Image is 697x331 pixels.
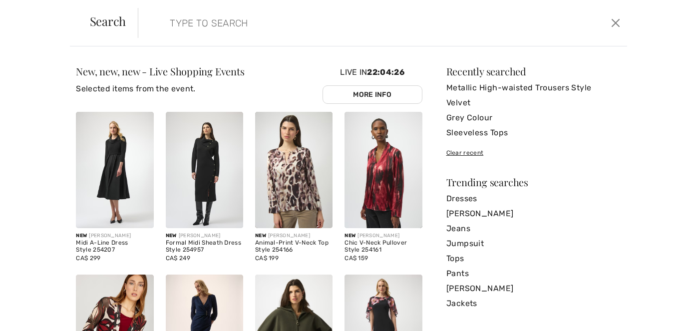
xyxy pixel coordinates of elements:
[345,112,422,228] img: Chic V-Neck Pullover Style 254161. Black/red
[255,255,279,262] span: CA$ 199
[446,95,621,110] a: Velvet
[345,255,368,262] span: CA$ 159
[162,8,497,38] input: TYPE TO SEARCH
[166,112,243,228] img: Formal Midi Sheath Dress Style 254957. Black
[446,177,621,187] div: Trending searches
[446,191,621,206] a: Dresses
[609,15,624,31] button: Close
[446,148,621,157] div: Clear recent
[446,125,621,140] a: Sleeveless Tops
[76,240,153,254] div: Midi A-Line Dress Style 254207
[255,233,266,239] span: New
[446,221,621,236] a: Jeans
[76,83,244,95] p: Selected items from the event.
[255,240,333,254] div: Animal-Print V-Neck Top Style 254166
[166,232,243,240] div: [PERSON_NAME]
[255,232,333,240] div: [PERSON_NAME]
[323,85,422,104] a: More Info
[367,67,404,77] span: 22:04:26
[446,281,621,296] a: [PERSON_NAME]
[76,232,153,240] div: [PERSON_NAME]
[76,233,87,239] span: New
[446,296,621,311] a: Jackets
[345,232,422,240] div: [PERSON_NAME]
[446,251,621,266] a: Tops
[76,255,100,262] span: CA$ 299
[166,255,190,262] span: CA$ 249
[323,66,422,104] div: Live In
[255,112,333,228] img: Animal-Print V-Neck Top Style 254166. Offwhite/Multi
[166,240,243,254] div: Formal Midi Sheath Dress Style 254957
[446,236,621,251] a: Jumpsuit
[446,110,621,125] a: Grey Colour
[446,266,621,281] a: Pants
[345,233,355,239] span: New
[90,15,126,27] span: Search
[166,233,177,239] span: New
[76,64,244,78] span: New, new, new - Live Shopping Events
[76,112,153,228] img: Midi A-Line Dress Style 254207. Deep cherry
[446,66,621,76] div: Recently searched
[446,206,621,221] a: [PERSON_NAME]
[345,240,422,254] div: Chic V-Neck Pullover Style 254161
[446,80,621,95] a: Metallic High-waisted Trousers Style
